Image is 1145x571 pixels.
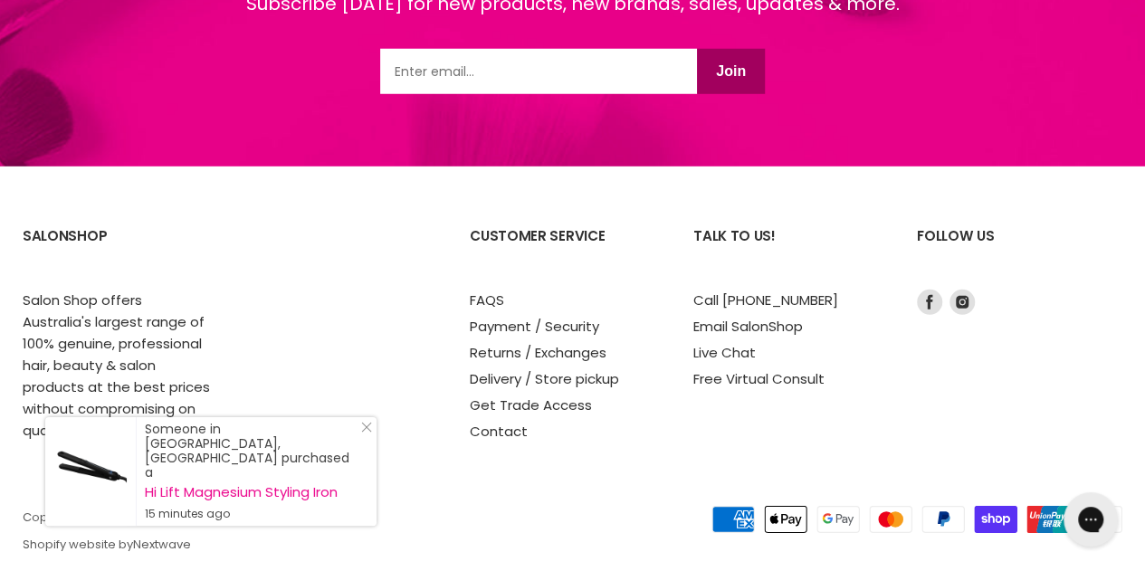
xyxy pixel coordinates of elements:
[1054,486,1127,553] iframe: Gorgias live chat messenger
[917,214,1122,289] h2: Follow us
[361,422,372,433] svg: Close Icon
[470,343,606,362] a: Returns / Exchanges
[470,422,528,441] a: Contact
[697,49,765,94] button: Join
[470,317,599,336] a: Payment / Security
[470,214,657,289] h2: Customer Service
[470,369,619,388] a: Delivery / Store pickup
[693,343,756,362] a: Live Chat
[23,214,210,289] h2: SalonShop
[145,507,358,521] small: 15 minutes ago
[145,422,358,521] div: Someone in [GEOGRAPHIC_DATA], [GEOGRAPHIC_DATA] purchased a
[145,485,358,500] a: Hi Lift Magnesium Styling Iron
[693,369,825,388] a: Free Virtual Consult
[23,511,672,552] p: Copyright © 2025 Salonshop Online. | | Shopify website by
[133,536,191,553] a: Nextwave
[470,395,592,414] a: Get Trade Access
[470,290,504,309] a: FAQS
[354,422,372,440] a: Close Notification
[380,49,697,94] input: Email
[45,417,136,526] a: Visit product page
[23,290,210,442] p: Salon Shop offers Australia's largest range of 100% genuine, professional hair, beauty & salon pr...
[693,214,881,289] h2: Talk to us!
[693,290,838,309] a: Call [PHONE_NUMBER]
[693,317,803,336] a: Email SalonShop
